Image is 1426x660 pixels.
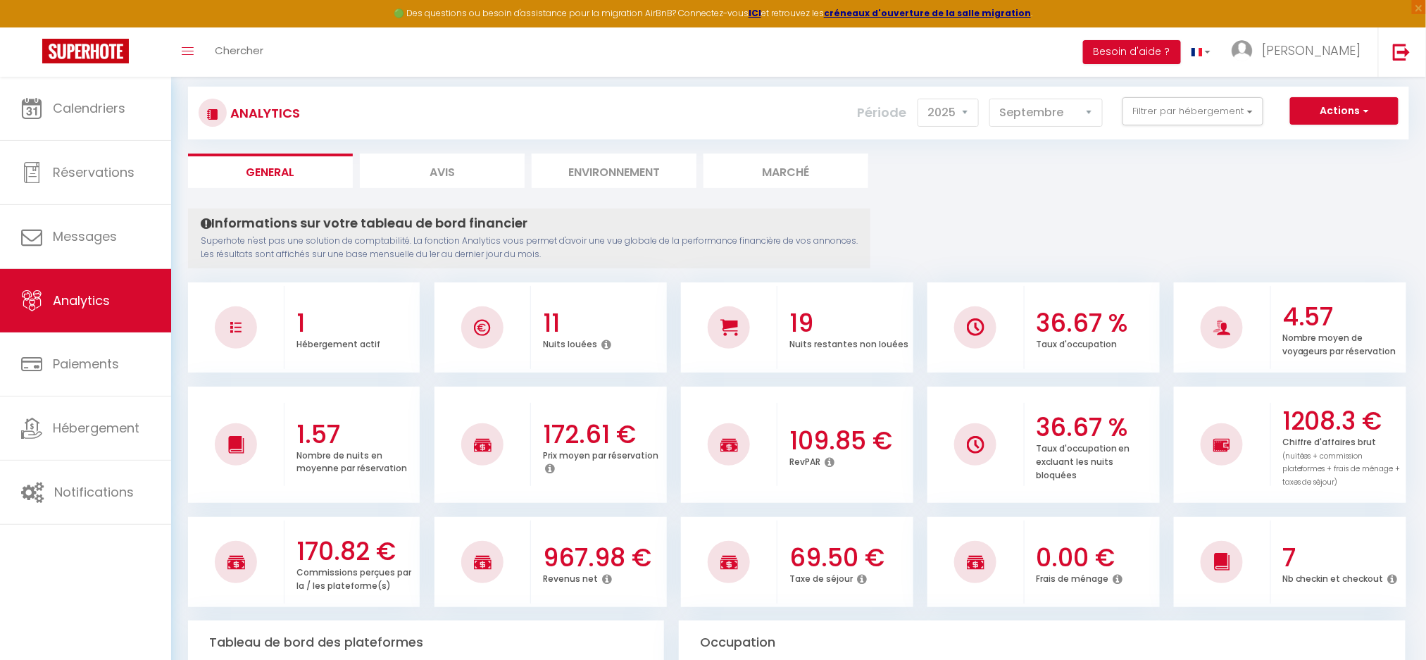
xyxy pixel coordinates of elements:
[824,7,1031,19] a: créneaux d'ouverture de la salle migration
[296,564,411,592] p: Commissions perçues par la / les plateforme(s)
[789,543,910,573] h3: 69.50 €
[1036,440,1130,481] p: Taux d'occupation en excluant les nuits bloquées
[703,154,868,188] li: Marché
[789,309,910,338] h3: 19
[1036,570,1108,585] p: Frais de ménage
[1221,27,1378,77] a: ... [PERSON_NAME]
[1122,97,1263,125] button: Filtrer par hébergement
[543,335,597,350] p: Nuits louées
[53,292,110,309] span: Analytics
[789,335,908,350] p: Nuits restantes non louées
[227,97,300,129] h3: Analytics
[1262,42,1361,59] span: [PERSON_NAME]
[1290,97,1399,125] button: Actions
[789,570,853,585] p: Taxe de séjour
[1282,406,1403,436] h3: 1208.3 €
[296,447,407,475] p: Nombre de nuits en moyenne par réservation
[188,154,353,188] li: General
[1036,335,1117,350] p: Taux d'occupation
[967,436,984,454] img: NO IMAGE
[296,335,380,350] p: Hébergement actif
[201,235,858,261] p: Superhote n'est pas une solution de comptabilité. La fonction Analytics vous permet d'avoir une v...
[53,228,117,245] span: Messages
[1393,43,1411,61] img: logout
[201,216,858,231] h4: Informations sur votre tableau de bord financier
[543,543,663,573] h3: 967.98 €
[789,453,820,468] p: RevPAR
[204,27,274,77] a: Chercher
[749,7,761,19] a: ICI
[360,154,525,188] li: Avis
[11,6,54,48] button: Ouvrir le widget de chat LiveChat
[54,483,134,501] span: Notifications
[215,43,263,58] span: Chercher
[1282,302,1403,332] h3: 4.57
[1036,309,1156,338] h3: 36.67 %
[543,447,658,461] p: Prix moyen par réservation
[42,39,129,63] img: Super Booking
[1213,437,1231,454] img: NO IMAGE
[1282,451,1401,488] span: (nuitées + commission plateformes + frais de ménage + taxes de séjour)
[1282,433,1401,488] p: Chiffre d'affaires brut
[858,97,907,128] label: Période
[1083,40,1181,64] button: Besoin d'aide ?
[53,355,119,373] span: Paiements
[1232,40,1253,61] img: ...
[543,570,598,585] p: Revenus net
[1036,543,1156,573] h3: 0.00 €
[296,420,417,449] h3: 1.57
[296,309,417,338] h3: 1
[53,419,139,437] span: Hébergement
[53,99,125,117] span: Calendriers
[543,309,663,338] h3: 11
[789,426,910,456] h3: 109.85 €
[1282,570,1384,585] p: Nb checkin et checkout
[1282,543,1403,573] h3: 7
[532,154,696,188] li: Environnement
[1282,329,1396,357] p: Nombre moyen de voyageurs par réservation
[230,322,242,333] img: NO IMAGE
[53,163,135,181] span: Réservations
[543,420,663,449] h3: 172.61 €
[1036,413,1156,442] h3: 36.67 %
[296,537,417,566] h3: 170.82 €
